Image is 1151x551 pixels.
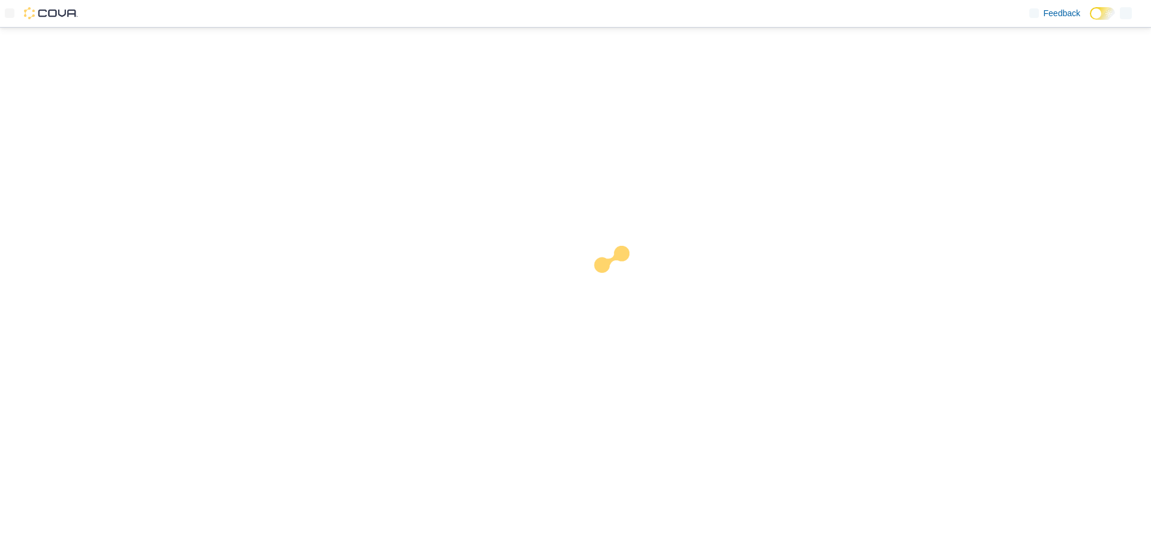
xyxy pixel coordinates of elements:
img: cova-loader [575,237,665,327]
a: Feedback [1025,1,1085,25]
span: Feedback [1044,7,1080,19]
img: Cova [24,7,78,19]
input: Dark Mode [1090,7,1115,20]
